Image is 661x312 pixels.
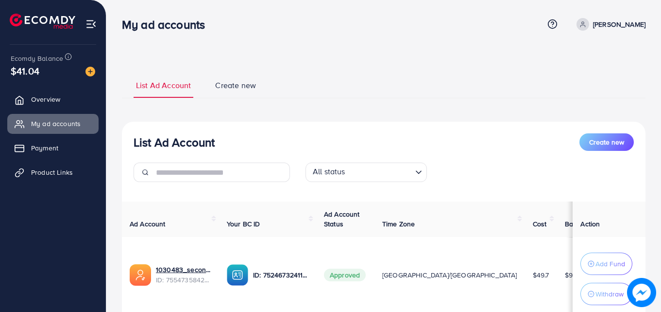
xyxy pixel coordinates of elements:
span: Time Zone [382,219,415,229]
input: Search for option [348,165,411,180]
span: Overview [31,94,60,104]
h3: My ad accounts [122,18,213,32]
button: Add Fund [580,253,632,275]
span: Ad Account Status [324,209,360,229]
a: My ad accounts [7,114,99,133]
button: Withdraw [580,283,632,305]
a: Overview [7,90,99,109]
p: [PERSON_NAME] [593,18,645,30]
span: Payment [31,143,58,153]
img: image [85,67,95,76]
span: Balance [565,219,591,229]
a: 1030483_second ad account_1758974072967 [156,265,211,275]
span: [GEOGRAPHIC_DATA]/[GEOGRAPHIC_DATA] [382,270,517,280]
a: [PERSON_NAME] [573,18,645,31]
span: Product Links [31,167,73,177]
p: Withdraw [595,288,624,300]
span: Ad Account [130,219,166,229]
span: List Ad Account [136,80,191,91]
a: Payment [7,138,99,158]
span: $41.04 [11,64,39,78]
img: ic-ads-acc.e4c84228.svg [130,264,151,286]
p: Add Fund [595,258,625,270]
img: ic-ba-acc.ded83a64.svg [227,264,248,286]
span: Action [580,219,600,229]
span: Create new [215,80,256,91]
p: ID: 7524673241131335681 [253,269,308,281]
img: image [629,280,654,305]
span: Your BC ID [227,219,260,229]
img: menu [85,18,97,30]
span: $9.47 [565,270,582,280]
span: Cost [533,219,547,229]
span: Ecomdy Balance [11,54,63,63]
a: Product Links [7,163,99,182]
div: Search for option [305,163,427,182]
button: Create new [579,133,634,151]
span: All status [311,164,347,180]
img: logo [10,14,75,29]
h3: List Ad Account [134,135,215,149]
div: <span class='underline'>1030483_second ad account_1758974072967</span></br>7554735842162393106 [156,265,211,285]
span: Approved [324,269,366,281]
span: My ad accounts [31,119,81,128]
span: Create new [589,137,624,147]
span: $49.7 [533,270,549,280]
span: ID: 7554735842162393106 [156,275,211,285]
